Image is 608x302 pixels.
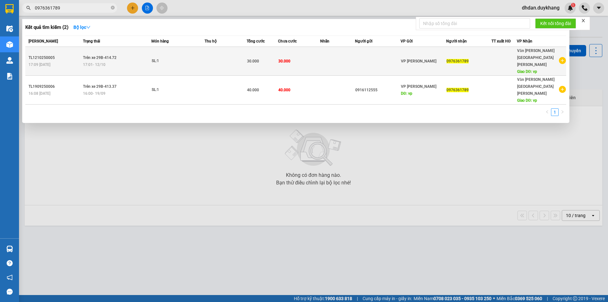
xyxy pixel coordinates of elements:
div: 0916112555 [355,87,400,93]
span: Trạng thái [83,39,100,43]
img: warehouse-icon [6,41,13,48]
a: 1 [551,109,558,116]
div: TL1909250006 [28,83,81,90]
li: 1 [551,108,559,116]
span: 0976361789 [446,88,469,92]
span: plus-circle [559,57,566,64]
span: DĐ: vp [401,91,412,96]
span: search [26,6,31,10]
span: 17:09 [DATE] [28,62,50,67]
img: logo-vxr [5,4,14,14]
button: left [543,108,551,116]
h3: Kết quả tìm kiếm ( 2 ) [25,24,68,31]
span: Giao DĐ: vp [517,98,537,103]
span: Văn [PERSON_NAME][GEOGRAPHIC_DATA][PERSON_NAME] [517,77,554,96]
span: VP Gửi [401,39,413,43]
span: Người nhận [446,39,467,43]
button: Bộ lọcdown [68,22,96,32]
span: Văn [PERSON_NAME][GEOGRAPHIC_DATA][PERSON_NAME] [517,48,554,67]
span: 0976361789 [446,59,469,63]
span: down [86,25,91,29]
span: Nhãn [320,39,329,43]
button: right [559,108,566,116]
span: 16:08 [DATE] [28,91,50,96]
span: 30.000 [278,59,290,63]
span: close-circle [111,6,115,10]
span: close-circle [111,5,115,11]
img: warehouse-icon [6,25,13,32]
img: warehouse-icon [6,57,13,64]
span: VP Nhận [517,39,532,43]
input: Tìm tên, số ĐT hoặc mã đơn [35,4,110,11]
span: [PERSON_NAME] [28,39,58,43]
span: plus-circle [559,86,566,93]
button: Kết nối tổng đài [535,18,576,29]
strong: Bộ lọc [73,25,91,30]
div: SL: 1 [152,58,199,65]
div: SL: 1 [152,87,199,93]
img: warehouse-icon [6,246,13,252]
span: 40.000 [278,88,290,92]
span: Thu hộ [205,39,217,43]
span: Món hàng [151,39,169,43]
li: Previous Page [543,108,551,116]
span: notification [7,274,13,280]
li: Next Page [559,108,566,116]
span: Chưa cước [278,39,297,43]
span: left [545,110,549,114]
span: 30.000 [247,59,259,63]
input: Nhập số tổng đài [419,18,530,29]
span: question-circle [7,260,13,266]
span: Trên xe 29B-413.37 [83,84,117,89]
span: Trên xe 29B-414.72 [83,55,117,60]
span: right [560,110,564,114]
div: TL1210250005 [28,55,81,61]
img: solution-icon [6,73,13,80]
span: Tổng cước [247,39,265,43]
span: Kết nối tổng đài [540,20,571,27]
span: Giao DĐ: vp [517,69,537,74]
span: VP [PERSON_NAME] [401,84,436,89]
span: 17:01 - 12/10 [83,62,105,67]
span: close [581,18,586,23]
span: Người gửi [355,39,372,43]
span: TT xuất HĐ [491,39,511,43]
span: 16:00 - 19/09 [83,91,105,96]
span: VP [PERSON_NAME] [401,59,436,63]
span: message [7,289,13,295]
span: 40.000 [247,88,259,92]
